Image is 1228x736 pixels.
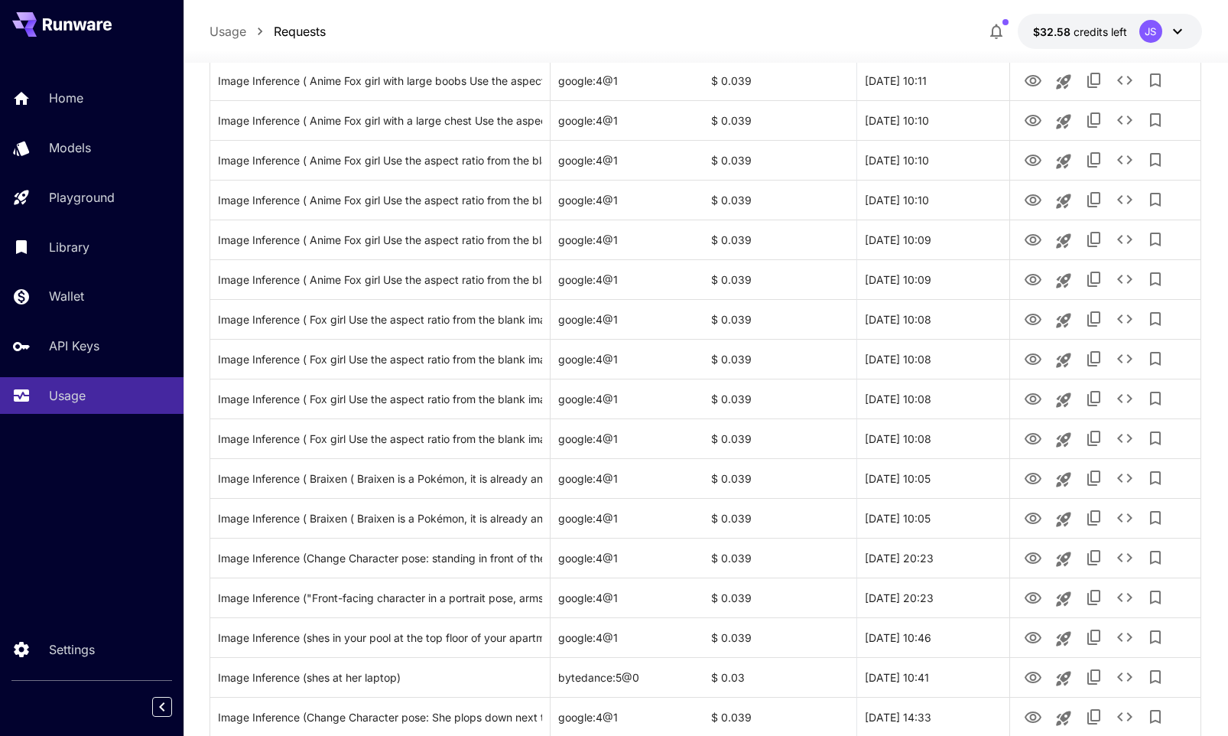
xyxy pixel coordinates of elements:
[856,418,1009,458] div: 21 Sep, 2025 10:08
[703,60,856,100] div: $ 0.039
[1018,621,1048,653] button: View
[164,693,184,721] div: Collapse sidebar
[1140,582,1171,613] button: Add to library
[1140,264,1171,295] button: Add to library
[218,618,541,657] div: Click to copy prompt
[1079,542,1109,573] button: Copy TaskUUID
[1079,503,1109,533] button: Copy TaskUUID
[1109,622,1140,653] button: See details
[1018,383,1048,414] button: View
[1079,264,1109,295] button: Copy TaskUUID
[1079,702,1109,732] button: Copy TaskUUID
[1140,383,1171,414] button: Add to library
[551,220,703,259] div: google:4@1
[1018,422,1048,454] button: View
[856,379,1009,418] div: 21 Sep, 2025 10:08
[1048,544,1079,575] button: Launch in playground
[218,181,541,220] div: Click to copy prompt
[551,100,703,140] div: google:4@1
[218,539,541,578] div: Click to copy prompt
[218,379,541,418] div: Click to copy prompt
[1109,702,1140,732] button: See details
[1109,463,1140,493] button: See details
[856,180,1009,220] div: 21 Sep, 2025 10:10
[1109,383,1140,414] button: See details
[856,339,1009,379] div: 21 Sep, 2025 10:08
[1079,304,1109,334] button: Copy TaskUUID
[703,458,856,498] div: $ 0.039
[856,220,1009,259] div: 21 Sep, 2025 10:09
[703,379,856,418] div: $ 0.039
[1048,186,1079,217] button: Launch in playground
[1048,624,1079,654] button: Launch in playground
[1048,345,1079,376] button: Launch in playground
[1140,184,1171,215] button: Add to library
[703,259,856,299] div: $ 0.039
[1018,144,1048,175] button: View
[551,379,703,418] div: google:4@1
[152,697,172,717] button: Collapse sidebar
[1079,224,1109,255] button: Copy TaskUUID
[551,140,703,180] div: google:4@1
[218,101,541,140] div: Click to copy prompt
[703,418,856,458] div: $ 0.039
[1109,662,1140,692] button: See details
[1140,542,1171,573] button: Add to library
[551,458,703,498] div: google:4@1
[1018,701,1048,732] button: View
[551,617,703,657] div: google:4@1
[210,22,246,41] a: Usage
[551,538,703,578] div: google:4@1
[218,578,541,617] div: Click to copy prompt
[703,220,856,259] div: $ 0.039
[856,60,1009,100] div: 21 Sep, 2025 10:11
[49,138,91,157] p: Models
[856,578,1009,617] div: 20 Sep, 2025 20:23
[1140,463,1171,493] button: Add to library
[1109,304,1140,334] button: See details
[1018,303,1048,334] button: View
[1048,663,1079,694] button: Launch in playground
[1109,503,1140,533] button: See details
[49,640,95,659] p: Settings
[703,578,856,617] div: $ 0.039
[1079,463,1109,493] button: Copy TaskUUID
[218,260,541,299] div: Click to copy prompt
[703,617,856,657] div: $ 0.039
[1079,105,1109,135] button: Copy TaskUUID
[1018,343,1048,374] button: View
[551,418,703,458] div: google:4@1
[551,657,703,697] div: bytedance:5@0
[1140,503,1171,533] button: Add to library
[856,299,1009,339] div: 21 Sep, 2025 10:08
[703,498,856,538] div: $ 0.039
[1140,105,1171,135] button: Add to library
[703,299,856,339] div: $ 0.039
[1018,263,1048,295] button: View
[1018,14,1202,49] button: $32.57902JS
[551,259,703,299] div: google:4@1
[49,89,83,107] p: Home
[1048,425,1079,455] button: Launch in playground
[703,339,856,379] div: $ 0.039
[1109,145,1140,175] button: See details
[218,419,541,458] div: Click to copy prompt
[856,100,1009,140] div: 21 Sep, 2025 10:10
[1140,622,1171,653] button: Add to library
[1018,64,1048,96] button: View
[1048,67,1079,97] button: Launch in playground
[218,658,541,697] div: Click to copy prompt
[1109,264,1140,295] button: See details
[1018,223,1048,255] button: View
[1140,145,1171,175] button: Add to library
[1079,344,1109,374] button: Copy TaskUUID
[1139,20,1162,43] div: JS
[218,340,541,379] div: Click to copy prompt
[49,238,89,256] p: Library
[49,337,99,355] p: API Keys
[1018,542,1048,573] button: View
[1048,106,1079,137] button: Launch in playground
[703,538,856,578] div: $ 0.039
[218,499,541,538] div: Click to copy prompt
[218,141,541,180] div: Click to copy prompt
